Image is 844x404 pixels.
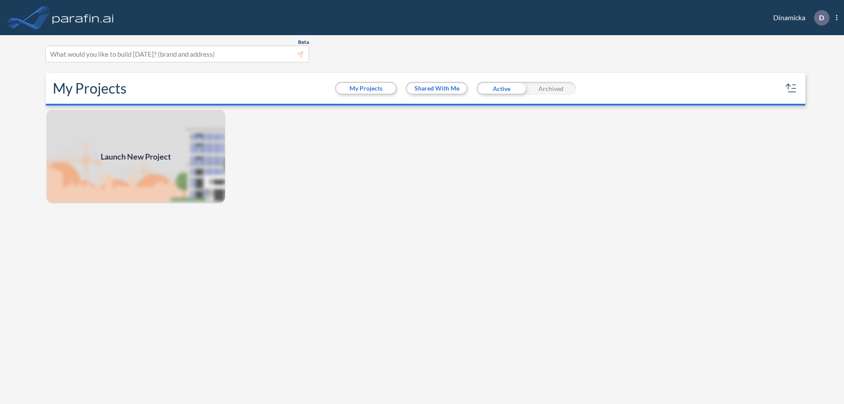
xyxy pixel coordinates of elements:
[784,81,798,95] button: sort
[46,109,226,204] a: Launch New Project
[526,82,576,95] div: Archived
[298,39,309,46] span: Beta
[477,82,526,95] div: Active
[51,9,116,26] img: logo
[760,10,837,25] div: Dinamicka
[53,80,127,97] h2: My Projects
[336,83,396,94] button: My Projects
[46,109,226,204] img: add
[101,151,171,163] span: Launch New Project
[407,83,466,94] button: Shared With Me
[819,14,824,22] p: D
